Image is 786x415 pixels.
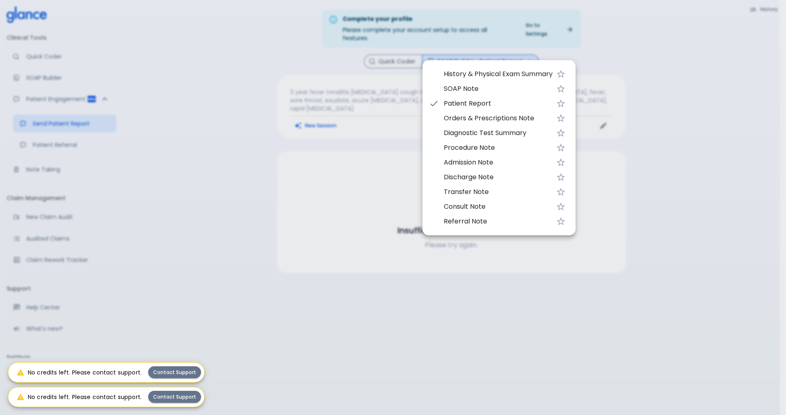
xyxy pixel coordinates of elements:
span: Diagnostic Test Summary [444,128,553,138]
span: SOAP Note [444,84,553,94]
button: Contact Support [148,366,201,378]
button: Favorite [553,213,569,230]
span: Discharge Note [444,172,553,182]
button: Favorite [553,110,569,126]
button: Favorite [553,66,569,82]
span: Referral Note [444,217,553,226]
span: Procedure Note [444,143,553,153]
button: Favorite [553,169,569,185]
span: Orders & Prescriptions Note [444,113,553,123]
div: No credits left. Please contact support. [16,390,142,404]
span: Admission Note [444,158,553,167]
span: History & Physical Exam Summary [444,69,553,79]
div: No credits left. Please contact support. [16,365,142,380]
button: Contact Support [148,391,201,403]
button: Favorite [553,125,569,141]
button: Favorite [553,154,569,171]
span: Transfer Note [444,187,553,197]
button: Favorite [553,81,569,97]
span: Patient Report [444,99,553,108]
button: Favorite [553,184,569,200]
button: Favorite [553,140,569,156]
span: Consult Note [444,202,553,212]
button: Favorite [553,198,569,215]
button: Favorite [553,95,569,112]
